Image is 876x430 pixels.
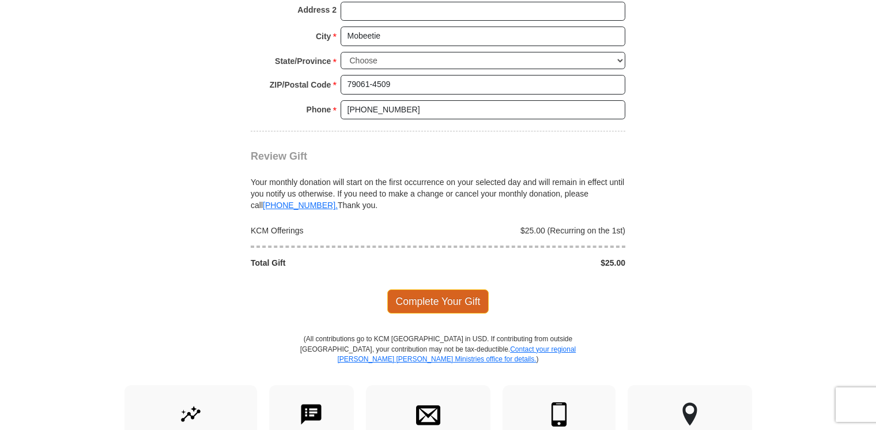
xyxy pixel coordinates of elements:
[337,345,576,363] a: Contact your regional [PERSON_NAME] [PERSON_NAME] Ministries office for details.
[300,334,576,384] p: (All contributions go to KCM [GEOGRAPHIC_DATA] in USD. If contributing from outside [GEOGRAPHIC_D...
[263,201,338,210] a: [PHONE_NUMBER].
[316,28,331,44] strong: City
[299,402,323,427] img: text-to-give.svg
[245,257,439,269] div: Total Gift
[245,225,439,236] div: KCM Offerings
[438,257,632,269] div: $25.00
[307,101,331,118] strong: Phone
[251,150,307,162] span: Review Gift
[416,402,440,427] img: envelope.svg
[520,226,625,235] span: $25.00 (Recurring on the 1st)
[179,402,203,427] img: give-by-stock.svg
[275,53,331,69] strong: State/Province
[297,2,337,18] strong: Address 2
[270,77,331,93] strong: ZIP/Postal Code
[387,289,489,314] span: Complete Your Gift
[682,402,698,427] img: other-region
[251,163,625,211] div: Your monthly donation will start on the first occurrence on your selected day and will remain in ...
[547,402,571,427] img: mobile.svg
